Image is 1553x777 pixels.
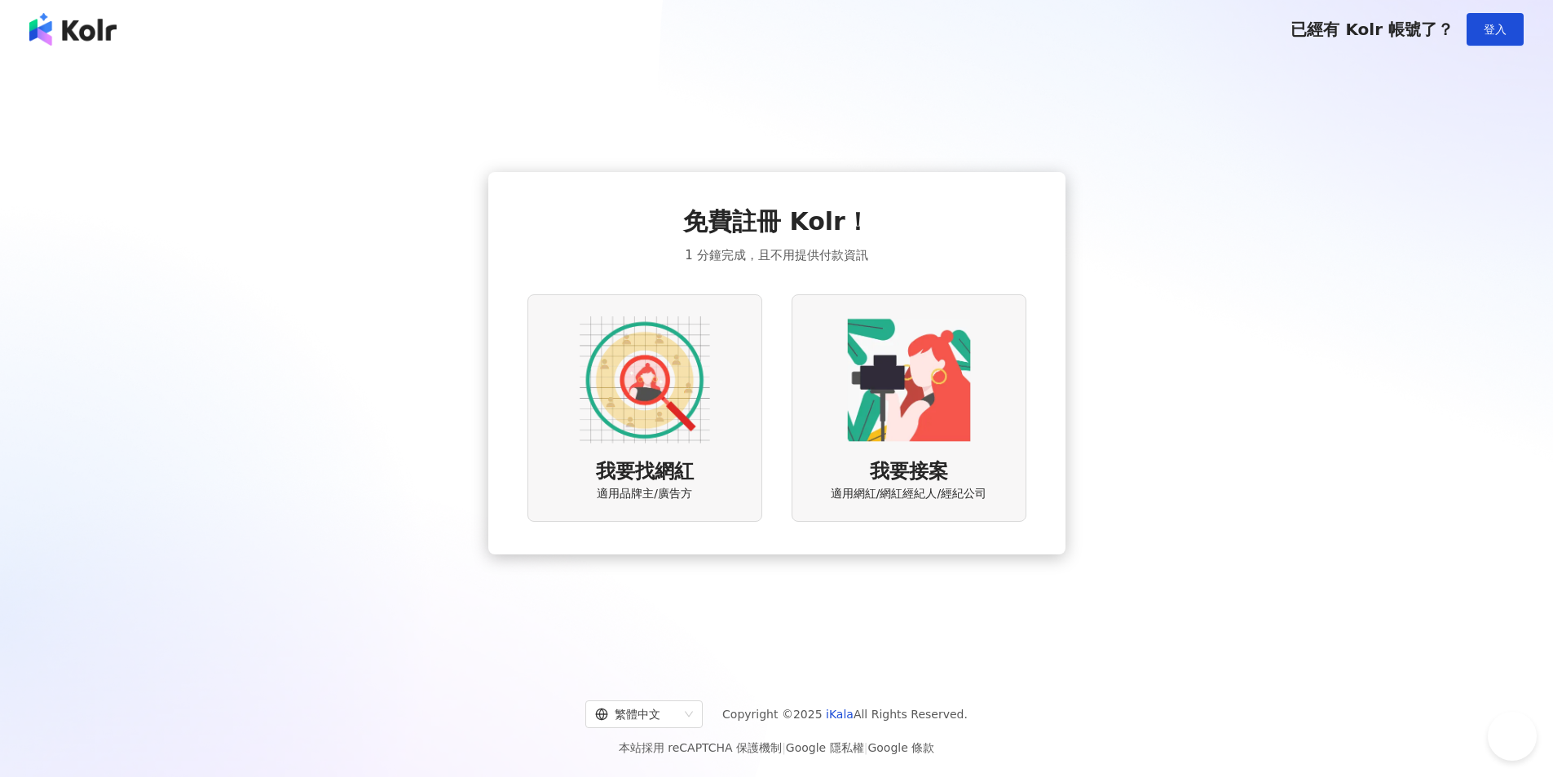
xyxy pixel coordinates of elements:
[831,486,986,502] span: 適用網紅/網紅經紀人/經紀公司
[597,486,692,502] span: 適用品牌主/廣告方
[29,13,117,46] img: logo
[826,708,854,721] a: iKala
[844,315,974,445] img: KOL identity option
[619,738,934,757] span: 本站採用 reCAPTCHA 保護機制
[595,701,678,727] div: 繁體中文
[683,205,870,239] span: 免費註冊 Kolr！
[722,704,968,724] span: Copyright © 2025 All Rights Reserved.
[870,458,948,486] span: 我要接案
[1484,23,1507,36] span: 登入
[1290,20,1454,39] span: 已經有 Kolr 帳號了？
[1488,712,1537,761] iframe: Help Scout Beacon - Open
[1467,13,1524,46] button: 登入
[782,741,786,754] span: |
[580,315,710,445] img: AD identity option
[864,741,868,754] span: |
[786,741,864,754] a: Google 隱私權
[685,245,867,265] span: 1 分鐘完成，且不用提供付款資訊
[867,741,934,754] a: Google 條款
[596,458,694,486] span: 我要找網紅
